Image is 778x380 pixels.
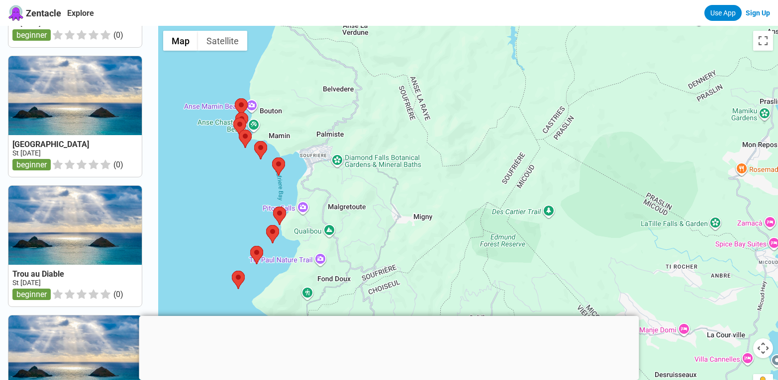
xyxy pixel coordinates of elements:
a: Explore [67,8,94,18]
a: Sign Up [746,9,770,17]
button: Map camera controls [753,338,773,358]
iframe: Advertisement [139,316,639,378]
a: Use App [704,5,742,21]
button: Show satellite imagery [198,31,247,51]
button: Show street map [163,31,198,51]
span: Zentacle [26,8,61,18]
button: Toggle fullscreen view [753,31,773,51]
img: Zentacle logo [8,5,24,21]
a: Zentacle logoZentacle [8,5,61,21]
